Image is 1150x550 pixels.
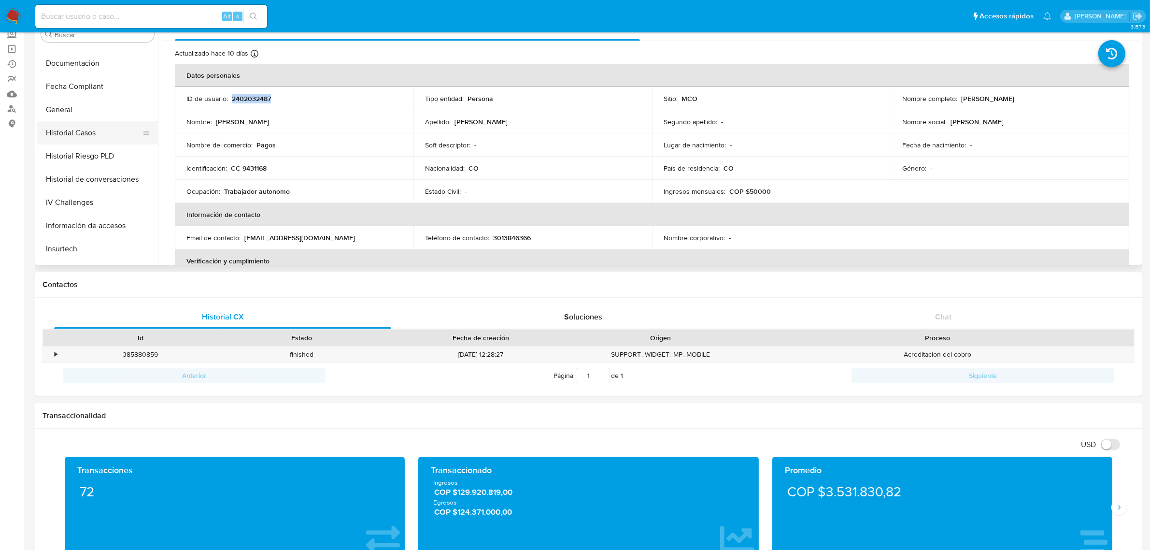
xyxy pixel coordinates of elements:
p: Email de contacto : [186,233,241,242]
div: [DATE] 12:28:27 [382,347,580,362]
p: [EMAIL_ADDRESS][DOMAIN_NAME] [244,233,355,242]
span: Alt [223,12,231,21]
a: Notificaciones [1043,12,1051,20]
p: Estado Civil : [425,187,461,196]
button: Siguiente [852,368,1114,383]
div: Estado [227,333,375,343]
p: Apellido : [425,117,451,126]
p: - [729,233,731,242]
p: COP $50000 [729,187,771,196]
div: Proceso [748,333,1127,343]
input: Buscar [55,30,150,39]
button: Historial de conversaciones [37,168,158,191]
div: • [55,350,57,359]
th: Información de contacto [175,203,1129,226]
button: IV Challenges [37,191,158,214]
p: - [970,141,972,149]
p: [PERSON_NAME] [951,117,1004,126]
h1: Contactos [43,280,1135,289]
div: SUPPORT_WIDGET_MP_MOBILE [580,347,741,362]
p: juan.montanobonaga@mercadolibre.com.co [1075,12,1129,21]
p: Teléfono de contacto : [425,233,489,242]
p: Ocupación : [186,187,220,196]
p: Soft descriptor : [425,141,470,149]
p: Género : [902,164,926,173]
p: Pagos [256,141,276,149]
button: Insurtech [37,237,158,261]
span: Historial CX [202,311,244,322]
p: CO [469,164,479,173]
button: Información de accesos [37,214,158,237]
p: Nombre social : [902,117,947,126]
button: Buscar [45,30,53,38]
p: Identificación : [186,164,227,173]
p: Actualizado hace 10 días [175,49,248,58]
button: Fecha Compliant [37,75,158,98]
div: Acreditacion del cobro [741,347,1134,362]
span: Chat [935,311,951,322]
button: Historial Casos [37,121,150,145]
p: Segundo apellido : [664,117,717,126]
p: - [721,117,723,126]
p: Fecha de nacimiento : [902,141,966,149]
input: Buscar usuario o caso... [35,10,267,23]
button: search-icon [243,10,263,23]
p: Nombre : [186,117,212,126]
h1: Transaccionalidad [43,411,1135,420]
p: 3013846366 [493,233,531,242]
p: CC 9431168 [231,164,267,173]
button: Anterior [63,368,326,383]
p: Nombre del comercio : [186,141,253,149]
th: Verificación y cumplimiento [175,249,1129,273]
p: CO [724,164,734,173]
p: - [930,164,932,173]
p: Sitio : [664,94,678,103]
span: 3.157.3 [1131,23,1145,30]
span: Accesos rápidos [980,11,1034,21]
p: MCO [681,94,697,103]
span: 1 [621,371,624,380]
button: Historial Riesgo PLD [37,145,158,168]
p: [PERSON_NAME] [216,117,269,126]
p: [PERSON_NAME] [961,94,1014,103]
p: Tipo entidad : [425,94,464,103]
p: Nombre completo : [902,94,957,103]
p: Nombre corporativo : [664,233,725,242]
p: ID de usuario : [186,94,228,103]
a: Salir [1133,11,1143,21]
p: 2402032487 [232,94,271,103]
button: Items [37,261,158,284]
p: Trabajador autonomo [224,187,290,196]
div: Origen [587,333,734,343]
span: Página de [554,368,624,383]
p: - [730,141,732,149]
div: 385880859 [60,347,221,362]
p: País de residencia : [664,164,720,173]
div: Id [67,333,214,343]
button: General [37,98,158,121]
div: Fecha de creación [389,333,573,343]
p: Persona [468,94,493,103]
th: Datos personales [175,64,1129,87]
p: - [465,187,467,196]
p: [PERSON_NAME] [454,117,508,126]
span: Soluciones [564,311,602,322]
p: Lugar de nacimiento : [664,141,726,149]
p: Nacionalidad : [425,164,465,173]
p: Ingresos mensuales : [664,187,725,196]
button: Documentación [37,52,158,75]
div: finished [221,347,382,362]
span: s [236,12,239,21]
p: - [474,141,476,149]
